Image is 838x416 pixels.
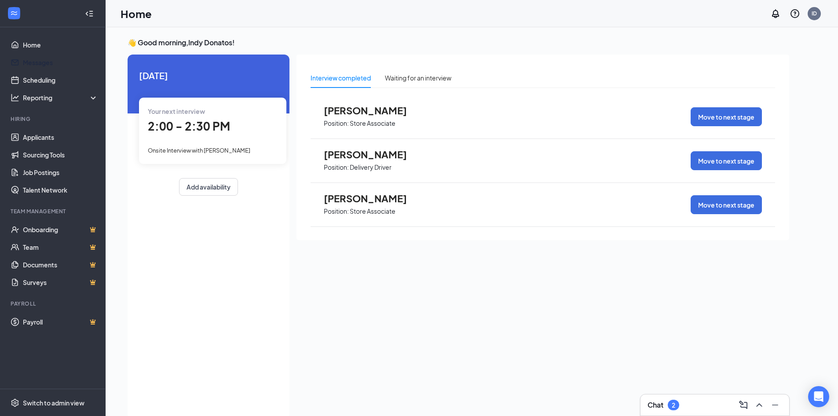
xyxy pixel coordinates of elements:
a: TeamCrown [23,238,98,256]
svg: Analysis [11,93,19,102]
span: [PERSON_NAME] [324,105,421,116]
div: Hiring [11,115,96,123]
p: Store Associate [350,207,395,215]
svg: Settings [11,398,19,407]
div: Team Management [11,208,96,215]
svg: ComposeMessage [738,400,749,410]
button: Move to next stage [691,151,762,170]
button: ChevronUp [752,398,766,412]
a: Talent Network [23,181,98,199]
a: OnboardingCrown [23,221,98,238]
div: Payroll [11,300,96,307]
h1: Home [121,6,152,21]
a: Messages [23,54,98,71]
p: Position: [324,163,349,172]
span: Onsite Interview with [PERSON_NAME] [148,147,250,154]
svg: ChevronUp [754,400,765,410]
p: Store Associate [350,119,395,128]
p: Position: [324,119,349,128]
span: Your next interview [148,107,205,115]
span: [PERSON_NAME] [324,149,421,160]
button: Move to next stage [691,107,762,126]
button: ComposeMessage [736,398,750,412]
a: PayrollCrown [23,313,98,331]
h3: Chat [648,400,663,410]
a: Sourcing Tools [23,146,98,164]
div: Interview completed [311,73,371,83]
div: Open Intercom Messenger [808,386,829,407]
a: DocumentsCrown [23,256,98,274]
button: Move to next stage [691,195,762,214]
p: Position: [324,207,349,215]
a: Applicants [23,128,98,146]
a: Job Postings [23,164,98,181]
svg: Notifications [770,8,781,19]
p: Delivery Driver [350,163,392,172]
svg: Collapse [85,9,94,18]
svg: WorkstreamLogo [10,9,18,18]
div: Reporting [23,93,99,102]
span: [PERSON_NAME] [324,193,421,204]
svg: QuestionInfo [790,8,800,19]
span: [DATE] [139,69,278,82]
a: Home [23,36,98,54]
div: 2 [672,401,675,409]
svg: Minimize [770,400,780,410]
button: Minimize [768,398,782,412]
button: Add availability [179,178,238,196]
div: Switch to admin view [23,398,84,407]
div: ID [812,10,817,17]
h3: 👋 Good morning, Indy Donatos ! [128,38,789,47]
a: SurveysCrown [23,274,98,291]
div: Waiting for an interview [385,73,451,83]
a: Scheduling [23,71,98,89]
span: 2:00 - 2:30 PM [148,119,230,133]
